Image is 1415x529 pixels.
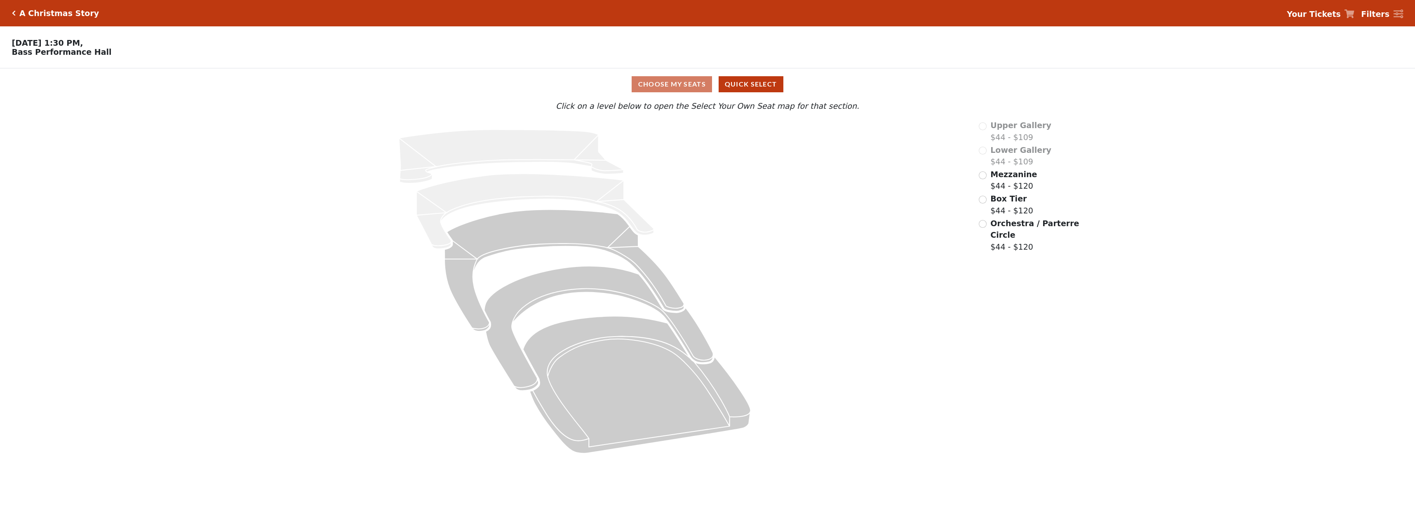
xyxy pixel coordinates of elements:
a: Your Tickets [1287,8,1354,20]
strong: Your Tickets [1287,9,1341,19]
h5: A Christmas Story [19,9,99,18]
label: $44 - $120 [990,169,1037,192]
path: Upper Gallery - Seats Available: 0 [399,129,624,183]
label: $44 - $109 [990,119,1051,143]
strong: Filters [1361,9,1389,19]
p: Click on a level below to open the Select Your Own Seat map for that section. [183,100,1232,112]
label: $44 - $109 [990,144,1051,168]
span: Upper Gallery [990,121,1051,130]
path: Lower Gallery - Seats Available: 0 [416,174,654,249]
label: $44 - $120 [990,218,1080,253]
a: Click here to go back to filters [12,10,16,16]
span: Mezzanine [990,170,1037,179]
span: Box Tier [990,194,1027,203]
button: Quick Select [719,76,783,92]
path: Orchestra / Parterre Circle - Seats Available: 86 [523,316,751,453]
span: Orchestra / Parterre Circle [990,219,1079,240]
label: $44 - $120 [990,193,1033,216]
a: Filters [1361,8,1403,20]
span: Lower Gallery [990,145,1051,154]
